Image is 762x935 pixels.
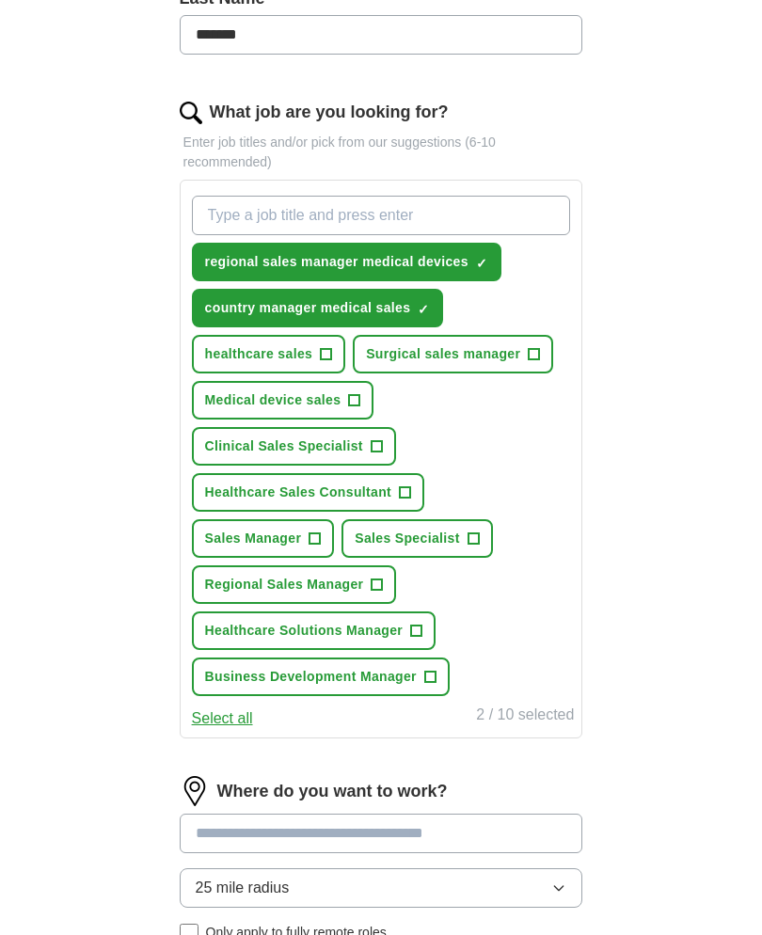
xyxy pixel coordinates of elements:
[192,473,425,512] button: Healthcare Sales Consultant
[180,868,583,908] button: 25 mile radius
[205,390,341,410] span: Medical device sales
[217,779,448,804] label: Where do you want to work?
[196,877,290,899] span: 25 mile radius
[476,704,574,730] div: 2 / 10 selected
[205,436,363,456] span: Clinical Sales Specialist
[205,667,417,687] span: Business Development Manager
[205,483,392,502] span: Healthcare Sales Consultant
[180,102,202,124] img: search.png
[341,519,492,558] button: Sales Specialist
[205,252,468,272] span: regional sales manager medical devices
[205,575,364,594] span: Regional Sales Manager
[192,658,450,696] button: Business Development Manager
[192,611,437,650] button: Healthcare Solutions Manager
[192,707,253,730] button: Select all
[355,529,459,548] span: Sales Specialist
[192,381,374,420] button: Medical device sales
[192,289,444,327] button: country manager medical sales✓
[180,776,210,806] img: location.png
[192,427,396,466] button: Clinical Sales Specialist
[192,519,335,558] button: Sales Manager
[192,565,397,604] button: Regional Sales Manager
[366,344,520,364] span: Surgical sales manager
[192,335,346,373] button: healthcare sales
[353,335,553,373] button: Surgical sales manager
[192,243,501,281] button: regional sales manager medical devices✓
[205,298,411,318] span: country manager medical sales
[205,529,302,548] span: Sales Manager
[205,344,313,364] span: healthcare sales
[210,100,449,125] label: What job are you looking for?
[192,196,571,235] input: Type a job title and press enter
[476,256,487,271] span: ✓
[180,133,583,172] p: Enter job titles and/or pick from our suggestions (6-10 recommended)
[205,621,404,641] span: Healthcare Solutions Manager
[418,302,429,317] span: ✓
